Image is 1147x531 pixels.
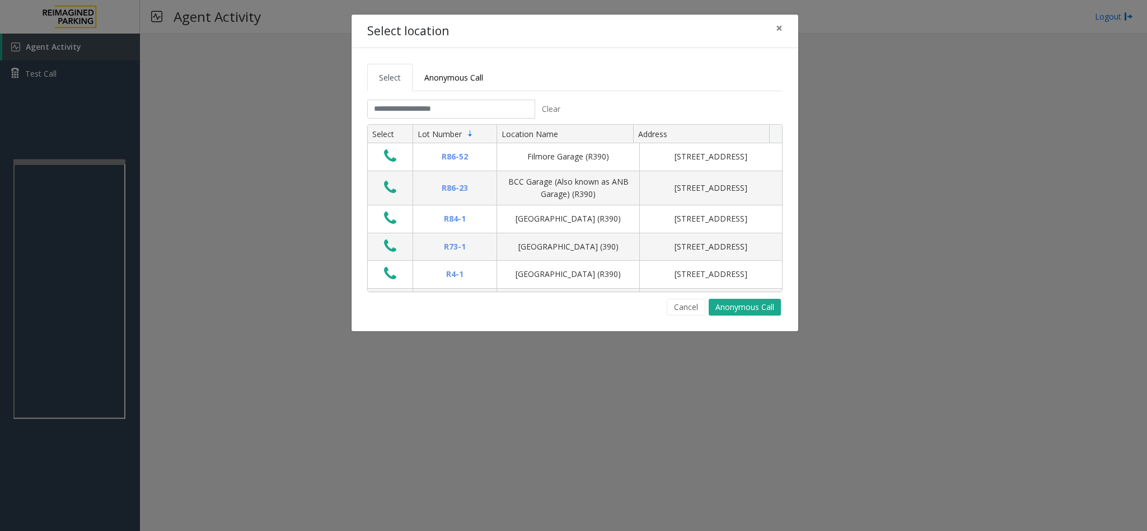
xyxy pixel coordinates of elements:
[638,129,667,139] span: Address
[504,213,633,225] div: [GEOGRAPHIC_DATA] (R390)
[424,72,483,83] span: Anonymous Call
[420,213,490,225] div: R84-1
[466,129,475,138] span: Sortable
[502,129,558,139] span: Location Name
[379,72,401,83] span: Select
[709,299,781,316] button: Anonymous Call
[776,20,783,36] span: ×
[647,151,775,163] div: [STREET_ADDRESS]
[647,268,775,280] div: [STREET_ADDRESS]
[418,129,462,139] span: Lot Number
[504,268,633,280] div: [GEOGRAPHIC_DATA] (R390)
[647,241,775,253] div: [STREET_ADDRESS]
[420,182,490,194] div: R86-23
[768,15,790,42] button: Close
[504,151,633,163] div: Filmore Garage (R390)
[368,125,782,292] div: Data table
[667,299,705,316] button: Cancel
[647,213,775,225] div: [STREET_ADDRESS]
[368,125,413,144] th: Select
[647,182,775,194] div: [STREET_ADDRESS]
[420,241,490,253] div: R73-1
[504,176,633,201] div: BCC Garage (Also known as ANB Garage) (R390)
[420,268,490,280] div: R4-1
[535,100,567,119] button: Clear
[367,64,783,91] ul: Tabs
[420,151,490,163] div: R86-52
[367,22,449,40] h4: Select location
[504,241,633,253] div: [GEOGRAPHIC_DATA] (390)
